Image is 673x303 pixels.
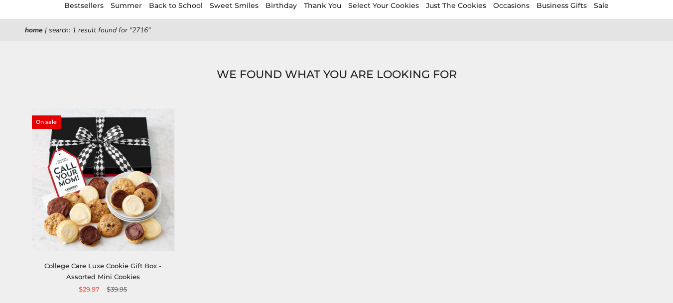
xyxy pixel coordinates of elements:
[64,1,104,10] a: Bestsellers
[40,66,633,84] h1: WE FOUND WHAT YOU ARE LOOKING FOR
[493,1,530,10] a: Occasions
[32,115,61,128] span: On sale
[594,1,609,10] a: Sale
[44,262,161,280] a: College Care Luxe Cookie Gift Box - Assorted Mini Cookies
[210,1,259,10] a: Sweet Smiles
[111,1,142,10] a: Summer
[25,24,648,36] nav: breadcrumbs
[32,108,174,251] img: College Care Luxe Cookie Gift Box - Assorted Mini Cookies
[348,1,419,10] a: Select Your Cookies
[537,1,587,10] a: Business Gifts
[149,1,203,10] a: Back to School
[304,1,341,10] a: Thank You
[107,284,127,295] span: $39.95
[426,1,486,10] a: Just The Cookies
[45,25,47,35] span: |
[8,265,103,295] iframe: Sign Up via Text for Offers
[25,25,43,35] a: Home
[49,25,150,35] span: Search: 1 result found for "2716"
[266,1,297,10] a: Birthday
